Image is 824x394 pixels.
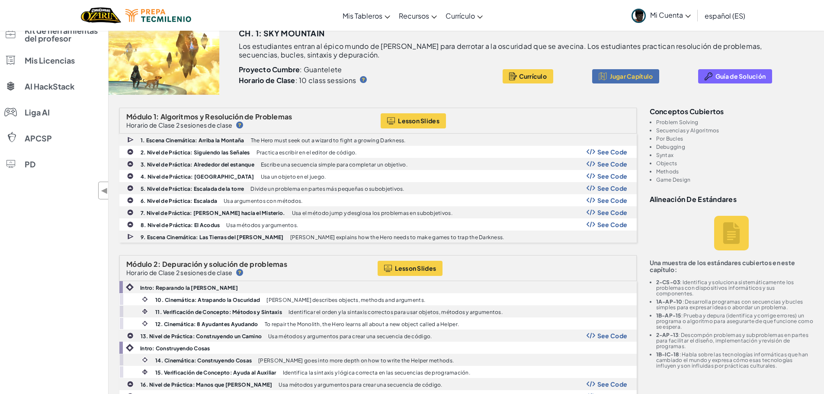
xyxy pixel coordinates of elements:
span: Mi Cuenta [650,10,691,19]
b: 16. Nivel de Práctica: Manos que [PERSON_NAME] [141,381,272,388]
b: 10. Cinemática: Atrapando la Oscuridad [155,297,260,303]
li: Por Bucles [656,136,814,141]
p: [PERSON_NAME] explains how the Hero needs to make games to trap the Darkness. [290,234,504,240]
h3: Alineación de Estándares [650,195,814,203]
h3: Ch. 1: Sky Mountain [239,27,325,40]
img: avatar [632,9,646,23]
a: 8. Nivel de Práctica: El Acodus Usa métodos y argumentos. Show Code Logo See Code [119,218,637,231]
span: Currículo [519,73,547,80]
img: IconCinematic.svg [141,356,149,364]
a: español (ES) [700,4,750,27]
p: To repair the Monolith, the Hero learns all about a new object called a Helper. [265,321,459,327]
img: IconPracticeLevel.svg [127,173,134,179]
img: IconHint.svg [236,269,243,276]
a: 9. Escena Cinemática: Las Tierras del [PERSON_NAME] [PERSON_NAME] explains how the Hero needs to ... [119,231,637,243]
a: 5. Nivel de Práctica: Escalada de la torre Divide un problema en partes más pequeñas o subobjetiv... [119,182,637,194]
img: Home [81,6,121,24]
img: IconHint.svg [236,122,243,128]
b: 3. Nivel de Práctica: Alrededor del estanque [141,161,254,168]
button: Lesson Slides [381,113,446,128]
img: IconCutscene.svg [127,136,135,144]
b: 12. Cinemática: 8 Ayudantes Ayudando [155,321,258,327]
span: Liga AI [25,109,50,116]
img: IconHint.svg [360,76,367,83]
b: 11. Verificación de Concepto: Métodos y Sintaxis [155,309,282,315]
a: 13. Nivel de Práctica: Construyendo un Camino Usa métodos y argumentos para crear una secuencia d... [119,330,637,342]
p: [PERSON_NAME] describes objects, methods and arguments. [266,297,425,303]
a: Mi Cuenta [627,2,695,29]
img: Show Code Logo [587,161,595,167]
a: 10. Cinemática: Atrapando la Oscuridad [PERSON_NAME] describes objects, methods and arguments. [119,293,637,305]
img: IconPracticeLevel.svg [127,221,134,228]
img: IconInteractive.svg [141,368,149,376]
button: Jugar Capítulo [592,69,660,83]
img: IconPracticeLevel.svg [127,209,134,216]
span: See Code [597,332,628,339]
a: Currículo [441,4,487,27]
img: Show Code Logo [587,333,595,339]
img: IconCinematic.svg [141,295,149,303]
p: : Guantelete [239,65,483,74]
span: Currículo [446,11,475,20]
p: Escribe una secuencia simple para completar un objetivo. [261,162,407,167]
b: 1B-AP-15 [656,312,681,319]
p: [PERSON_NAME] goes into more depth on how to write the Helper methods. [258,358,454,363]
li: : Identifica y soluciona sistemáticamente los problemas con dispositivos informáticos y sus compo... [656,279,814,296]
b: Intro: Construyendo Cosas [140,345,210,352]
span: español (ES) [705,11,745,20]
a: Mis Tableros [338,4,394,27]
a: 12. Cinemática: 8 Ayudantes Ayudando To repair the Monolith, the Hero learns all about a new obje... [119,317,637,330]
li: Syntax [656,152,814,158]
p: : 10 class sessions [239,76,356,85]
li: : Habla sobre las tecnologías informáticas que han cambiado el mundo y expresa cómo esas tecnolog... [656,352,814,368]
b: 7. Nivel de Práctica: [PERSON_NAME] hacia el Misterio. [141,210,285,216]
b: 4. Nivel de Práctica: [GEOGRAPHIC_DATA] [141,173,254,180]
span: Mis Licencias [25,57,75,64]
span: AI HackStack [25,83,74,90]
img: IconIntro.svg [126,344,134,352]
span: See Code [597,148,628,155]
b: 2-CS-03 [656,279,680,285]
span: See Code [597,197,628,204]
p: Una muestra de los estándares cubiertos en este capítulo: [650,259,814,273]
a: 3. Nivel de Práctica: Alrededor del estanque Escribe una secuencia simple para completar un objet... [119,158,637,170]
span: See Code [597,209,628,216]
span: Lesson Slides [395,265,436,272]
span: See Code [597,185,628,192]
li: Methods [656,169,814,174]
li: : Prueba y depura (identifica y corrige errores) un programa o algoritmo para asegurarte de que f... [656,313,814,330]
img: IconPracticeLevel.svg [127,148,134,155]
p: The Hero must seek out a wizard to fight a growing Darkness. [251,138,406,143]
p: Divide un problema en partes más pequeñas o subobjetivos. [250,186,404,192]
b: 1. Escena Cinemática: Arriba la Montaña [141,137,244,144]
a: 7. Nivel de Práctica: [PERSON_NAME] hacia el Misterio. Usa el método jump y desglosa los problema... [119,206,637,218]
li: Debugging [656,144,814,150]
li: : Descompón problemas y subproblemas en partes para facilitar el diseño, implementación y revisió... [656,332,814,349]
span: Módulo [126,259,152,269]
span: Lesson Slides [398,117,439,124]
p: Usa un objeto en el juego. [261,174,326,179]
b: 15. Verificación de Concepto: Ayuda al Auxiliar [155,369,276,376]
p: Usa métodos y argumentos para crear una secuencia de código. [279,382,442,388]
b: 5. Nivel de Práctica: Escalada de la torre [141,186,244,192]
span: ◀ [101,184,108,197]
img: Tecmilenio logo [125,9,191,22]
b: Intro: Reparando la [PERSON_NAME] [140,285,238,291]
img: Show Code Logo [587,221,595,227]
h3: Conceptos cubiertos [650,108,814,115]
img: Show Code Logo [587,149,595,155]
a: 11. Verificación de Concepto: Métodos y Sintaxis Identificar el orden y la sintaxis correctos par... [119,305,637,317]
span: See Code [597,221,628,228]
b: 13. Nivel de Práctica: Construyendo un Camino [141,333,262,340]
b: Horario de Clase [239,76,295,85]
p: Identificar el orden y la sintaxis correctos para usar objetos, métodos y argumentos. [289,309,503,315]
img: IconPracticeLevel.svg [127,381,134,388]
img: Show Code Logo [587,381,595,387]
span: See Code [597,381,628,388]
p: Horario de Clase 2 sesiones de clase [126,269,232,276]
span: See Code [597,160,628,167]
button: Currículo [503,69,553,83]
a: 4. Nivel de Práctica: [GEOGRAPHIC_DATA] Usa un objeto en el juego. Show Code Logo See Code [119,170,637,182]
span: Guía de Solución [715,73,766,80]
